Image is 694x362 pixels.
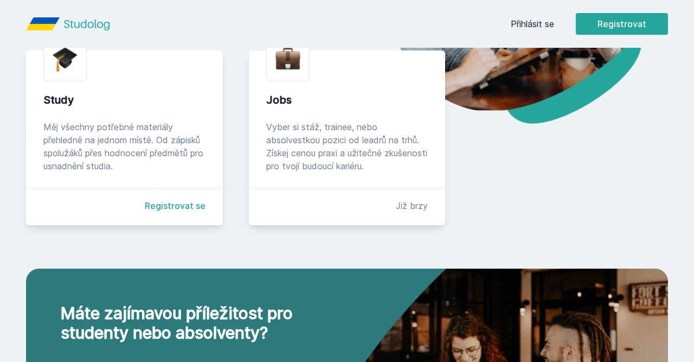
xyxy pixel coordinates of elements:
div: Již brzy [396,199,428,212]
a: Přihlásit se [511,17,554,30]
div: Study [43,92,205,107]
div: Jobs [266,92,428,107]
div: Měj všechny potřebné materiály přehledně na jednom místě. Od zápisků spolužáků přes hodnocení pře... [43,120,205,173]
h2: Máte zajímavou příležitost pro studenty nebo absolventy? [61,303,304,342]
img: graduation-cap.png [53,47,78,72]
a: Registrovat se [145,199,205,212]
div: Vyber si stáž, trainee, nebo absolvestkou pozici od leadrů na trhů. Získej cenou praxi a užitečné... [266,120,428,173]
img: briefcase.png [275,45,300,72]
button: Registrovat [576,13,668,35]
